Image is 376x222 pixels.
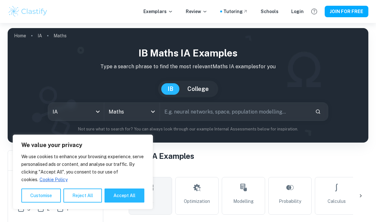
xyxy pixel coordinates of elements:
h6: Topic [113,167,368,174]
a: Cookie Policy [39,177,68,182]
p: Review [186,8,207,15]
a: Schools [261,8,278,15]
p: We use cookies to enhance your browsing experience, serve personalised ads or content, and analys... [21,153,144,183]
p: Maths [54,32,67,39]
button: Help and Feedback [309,6,320,17]
span: Calculus [328,198,346,205]
button: Reject All [63,189,102,203]
img: profile cover [8,28,368,143]
a: Tutoring [223,8,248,15]
h1: All Maths IA Examples [113,150,368,162]
a: Login [291,8,304,15]
p: We value your privacy [21,141,144,149]
span: Optimization [184,198,210,205]
button: JOIN FOR FREE [325,6,368,17]
button: Open [148,107,157,116]
span: Modelling [233,198,254,205]
span: Probability [279,198,301,205]
a: Home [14,31,26,40]
div: We value your privacy [13,135,153,209]
button: Search [313,106,323,117]
button: College [181,83,215,95]
button: Customise [21,189,61,203]
input: E.g. neural networks, space, population modelling... [160,103,310,121]
p: Not sure what to search for? You can always look through our example Internal Assessments below f... [13,126,363,132]
p: Exemplars [143,8,173,15]
p: Type a search phrase to find the most relevant Maths IA examples for you [13,63,363,70]
button: Accept All [105,189,144,203]
button: IB [161,83,180,95]
h1: IB Maths IA examples [13,46,363,60]
a: IA [38,31,42,40]
div: IA [48,103,104,121]
img: Clastify logo [8,5,48,18]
